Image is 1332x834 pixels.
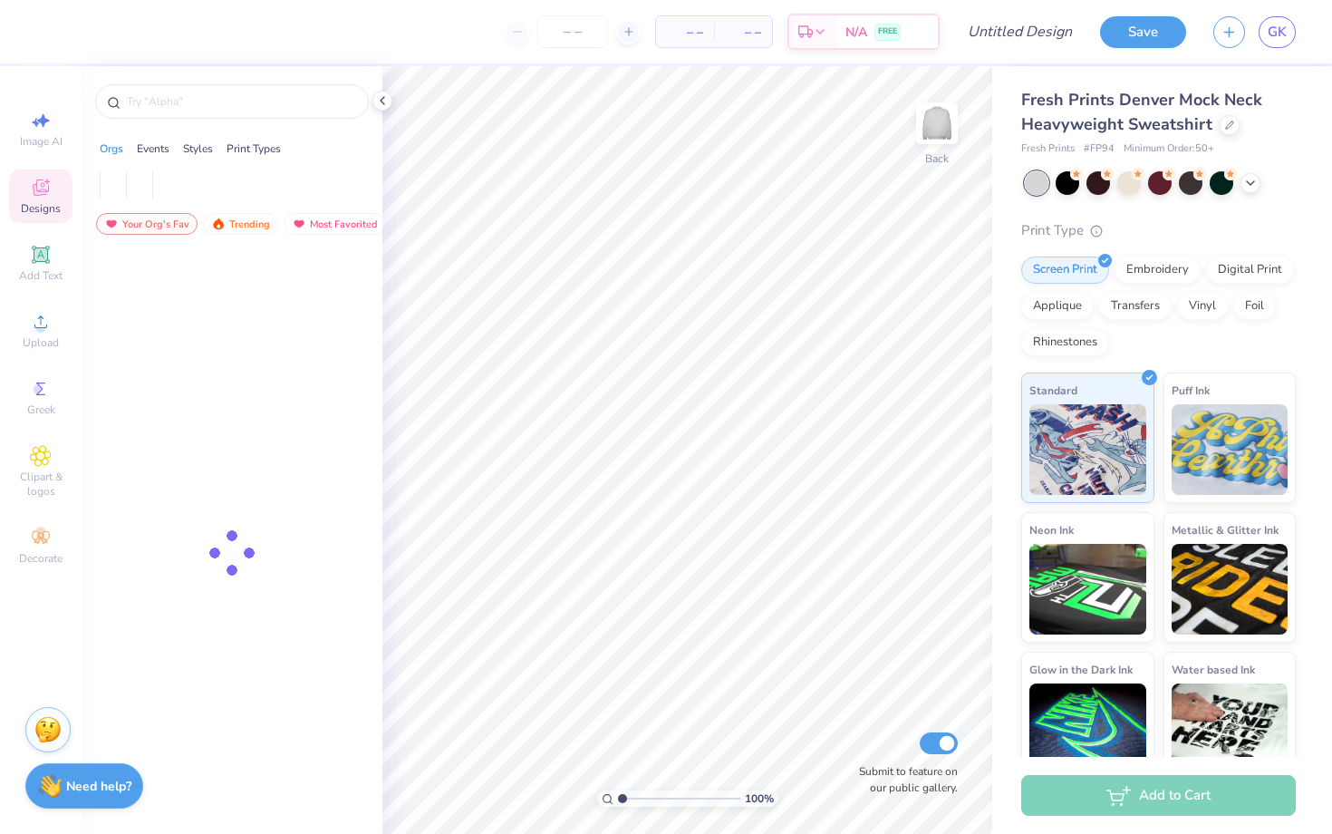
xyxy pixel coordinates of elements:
[1177,293,1228,320] div: Vinyl
[1124,141,1214,157] span: Minimum Order: 50 +
[1115,257,1201,284] div: Embroidery
[20,134,63,149] span: Image AI
[845,23,867,42] span: N/A
[1172,684,1289,774] img: Water based Ink
[211,218,226,230] img: trending.gif
[849,763,958,796] label: Submit to feature on our public gallery.
[1021,257,1109,284] div: Screen Print
[284,213,386,235] div: Most Favorited
[125,92,357,111] input: Try "Alpha"
[100,141,123,157] div: Orgs
[919,105,955,141] img: Back
[1100,16,1186,48] button: Save
[925,150,949,167] div: Back
[1172,520,1279,539] span: Metallic & Glitter Ink
[1029,660,1133,679] span: Glow in the Dark Ink
[1021,220,1296,241] div: Print Type
[104,218,119,230] img: most_fav.gif
[667,23,703,42] span: – –
[137,141,169,157] div: Events
[227,141,281,157] div: Print Types
[1099,293,1172,320] div: Transfers
[1029,404,1146,495] img: Standard
[1029,544,1146,635] img: Neon Ink
[19,268,63,283] span: Add Text
[1172,544,1289,635] img: Metallic & Glitter Ink
[1029,684,1146,774] img: Glow in the Dark Ink
[203,213,278,235] div: Trending
[96,213,198,235] div: Your Org's Fav
[537,15,608,48] input: – –
[1021,329,1109,356] div: Rhinestones
[1172,660,1255,679] span: Water based Ink
[953,14,1086,50] input: Untitled Design
[1172,404,1289,495] img: Puff Ink
[27,402,55,417] span: Greek
[1021,141,1075,157] span: Fresh Prints
[1029,381,1077,400] span: Standard
[1021,89,1262,135] span: Fresh Prints Denver Mock Neck Heavyweight Sweatshirt
[23,335,59,350] span: Upload
[1172,381,1210,400] span: Puff Ink
[66,778,131,795] strong: Need help?
[1268,22,1287,43] span: GK
[292,218,306,230] img: most_fav.gif
[1084,141,1115,157] span: # FP94
[878,25,897,38] span: FREE
[183,141,213,157] div: Styles
[1021,293,1094,320] div: Applique
[1029,520,1074,539] span: Neon Ink
[19,551,63,566] span: Decorate
[9,470,72,499] span: Clipart & logos
[745,790,774,807] span: 100 %
[725,23,761,42] span: – –
[21,201,61,216] span: Designs
[1206,257,1294,284] div: Digital Print
[1259,16,1296,48] a: GK
[1233,293,1276,320] div: Foil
